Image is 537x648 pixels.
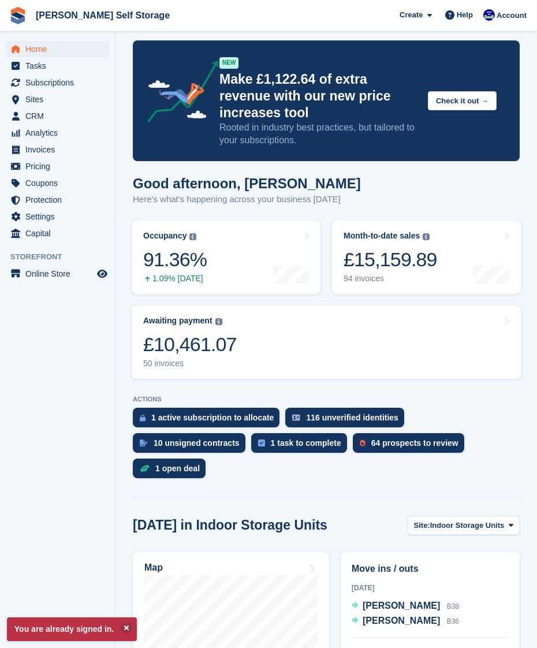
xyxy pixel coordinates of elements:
img: deal-1b604bf984904fb50ccaf53a9ad4b4a5d6e5aea283cecdc64d6e3604feb123c2.svg [140,464,150,472]
span: Help [457,9,473,21]
span: [PERSON_NAME] [363,601,440,610]
div: 94 invoices [344,274,437,284]
span: CRM [25,108,95,124]
a: menu [6,175,109,191]
img: verify_identity-adf6edd0f0f0b5bbfe63781bf79b02c33cf7c696d77639b501bdc392416b5a36.svg [292,414,300,421]
button: Site: Indoor Storage Units [408,516,520,535]
div: 1.09% [DATE] [143,274,207,284]
h2: Map [144,563,163,573]
img: task-75834270c22a3079a89374b754ae025e5fb1db73e45f91037f5363f120a921f8.svg [258,440,265,446]
div: £15,159.89 [344,248,437,271]
a: Occupancy 91.36% 1.09% [DATE] [132,221,320,294]
span: [PERSON_NAME] [363,616,440,625]
div: 64 prospects to review [371,438,458,448]
a: menu [6,58,109,74]
span: Storefront [10,251,115,263]
div: Occupancy [143,231,187,241]
a: [PERSON_NAME] B38 [352,599,459,614]
a: menu [6,108,109,124]
div: 50 invoices [143,359,237,368]
img: icon-info-grey-7440780725fd019a000dd9b08b2336e03edf1995a4989e88bcd33f0948082b44.svg [189,233,196,240]
img: contract_signature_icon-13c848040528278c33f63329250d36e43548de30e8caae1d1a13099fd9432cc5.svg [140,440,148,446]
a: menu [6,158,109,174]
a: menu [6,141,109,158]
span: Capital [25,225,95,241]
a: menu [6,225,109,241]
div: 10 unsigned contracts [154,438,240,448]
span: Tasks [25,58,95,74]
a: menu [6,75,109,91]
span: Create [400,9,423,21]
div: NEW [219,57,238,69]
span: Invoices [25,141,95,158]
a: Preview store [95,267,109,281]
span: Pricing [25,158,95,174]
a: 64 prospects to review [353,433,470,459]
a: Awaiting payment £10,461.07 50 invoices [132,306,521,379]
p: Here's what's happening across your business [DATE] [133,193,361,206]
p: Make £1,122.64 of extra revenue with our new price increases tool [219,71,419,121]
div: 1 task to complete [271,438,341,448]
span: Analytics [25,125,95,141]
div: 116 unverified identities [306,413,398,422]
div: [DATE] [352,583,509,593]
img: icon-info-grey-7440780725fd019a000dd9b08b2336e03edf1995a4989e88bcd33f0948082b44.svg [423,233,430,240]
span: Online Store [25,266,95,282]
div: £10,461.07 [143,333,237,356]
span: Coupons [25,175,95,191]
p: You are already signed in. [7,617,137,641]
img: active_subscription_to_allocate_icon-d502201f5373d7db506a760aba3b589e785aa758c864c3986d89f69b8ff3... [140,414,146,422]
span: B36 [447,617,459,625]
div: Awaiting payment [143,316,212,326]
img: Justin Farthing [483,9,495,21]
h2: [DATE] in Indoor Storage Units [133,517,327,533]
a: menu [6,192,109,208]
h2: Move ins / outs [352,562,509,576]
span: Sites [25,91,95,107]
a: menu [6,266,109,282]
img: prospect-51fa495bee0391a8d652442698ab0144808aea92771e9ea1ae160a38d050c398.svg [360,440,366,446]
div: 1 open deal [155,464,200,473]
a: menu [6,208,109,225]
p: ACTIONS [133,396,520,403]
span: Protection [25,192,95,208]
a: 1 open deal [133,459,211,484]
a: 116 unverified identities [285,408,410,433]
span: Indoor Storage Units [430,520,505,531]
a: menu [6,125,109,141]
a: menu [6,41,109,57]
a: [PERSON_NAME] Self Storage [31,6,174,25]
h1: Good afternoon, [PERSON_NAME] [133,176,361,191]
span: Home [25,41,95,57]
img: icon-info-grey-7440780725fd019a000dd9b08b2336e03edf1995a4989e88bcd33f0948082b44.svg [215,318,222,325]
span: Account [497,10,527,21]
a: [PERSON_NAME] B36 [352,614,459,629]
a: 10 unsigned contracts [133,433,251,459]
span: B38 [447,602,459,610]
span: Site: [414,520,430,531]
a: 1 active subscription to allocate [133,408,285,433]
div: 1 active subscription to allocate [151,413,274,422]
span: Settings [25,208,95,225]
a: 1 task to complete [251,433,353,459]
div: Month-to-date sales [344,231,420,241]
a: Month-to-date sales £15,159.89 94 invoices [332,221,521,294]
a: menu [6,91,109,107]
img: stora-icon-8386f47178a22dfd0bd8f6a31ec36ba5ce8667c1dd55bd0f319d3a0aa187defe.svg [9,7,27,24]
span: Subscriptions [25,75,95,91]
button: Check it out → [428,91,497,110]
img: price-adjustments-announcement-icon-8257ccfd72463d97f412b2fc003d46551f7dbcb40ab6d574587a9cd5c0d94... [138,61,219,126]
p: Rooted in industry best practices, but tailored to your subscriptions. [219,121,419,147]
div: 91.36% [143,248,207,271]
